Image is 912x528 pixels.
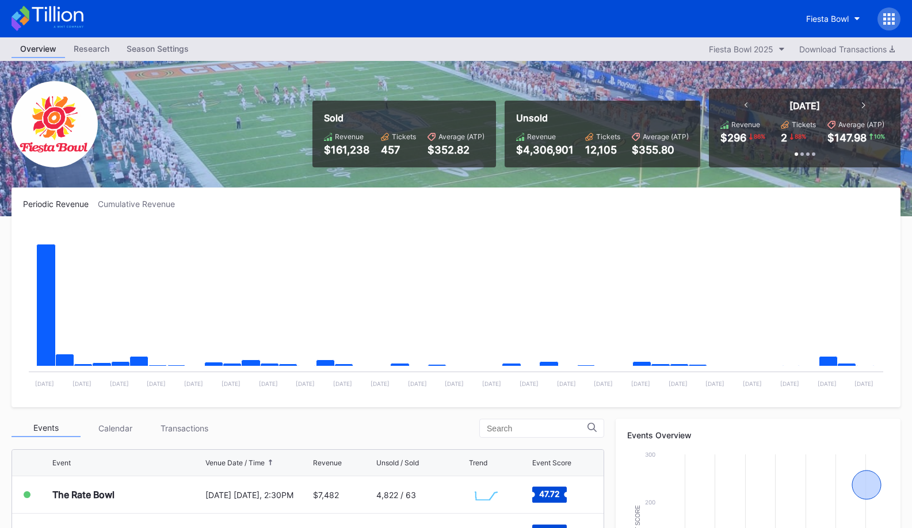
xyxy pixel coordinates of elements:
div: Download Transactions [799,44,895,54]
img: FiestaBowl.png [12,81,98,167]
div: Unsold [516,112,689,124]
div: Transactions [150,419,219,437]
div: Trend [469,458,487,467]
div: 88 % [793,132,807,141]
div: Unsold / Sold [376,458,419,467]
text: [DATE] [333,380,352,387]
a: Research [65,40,118,58]
div: Cumulative Revenue [98,199,184,209]
div: 86 % [753,132,766,141]
div: $4,306,901 [516,144,574,156]
div: [DATE] [789,100,820,112]
text: [DATE] [445,380,464,387]
div: $147.98 [827,132,867,144]
text: 47.72 [539,489,560,499]
div: Average (ATP) [838,120,884,129]
div: $296 [720,132,746,144]
div: Events Overview [627,430,889,440]
div: Tickets [392,132,416,141]
div: $161,238 [324,144,369,156]
svg: Chart title [23,223,889,396]
svg: Chart title [469,480,503,509]
text: [DATE] [631,380,650,387]
div: 2 [781,132,787,144]
div: 4,822 / 63 [376,490,416,500]
text: [DATE] [780,380,799,387]
div: Event Score [532,458,571,467]
text: [DATE] [110,380,129,387]
text: [DATE] [669,380,688,387]
div: The Rate Bowl [52,489,115,500]
text: 200 [645,499,655,506]
div: Revenue [527,132,556,141]
text: [DATE] [743,380,762,387]
text: [DATE] [482,380,501,387]
div: Average (ATP) [643,132,689,141]
div: Events [12,419,81,437]
text: [DATE] [222,380,241,387]
text: [DATE] [408,380,427,387]
div: $355.80 [632,144,689,156]
div: Tickets [792,120,816,129]
div: Periodic Revenue [23,199,98,209]
div: Tickets [596,132,620,141]
text: [DATE] [557,380,576,387]
text: [DATE] [705,380,724,387]
div: 457 [381,144,416,156]
text: [DATE] [296,380,315,387]
input: Search [487,424,587,433]
div: [DATE] [DATE], 2:30PM [205,490,311,500]
text: [DATE] [184,380,203,387]
text: 300 [645,451,655,458]
text: [DATE] [520,380,539,387]
text: [DATE] [259,380,278,387]
text: [DATE] [35,380,54,387]
div: Revenue [313,458,342,467]
div: Research [65,40,118,57]
button: Fiesta Bowl 2025 [703,41,791,57]
text: [DATE] [818,380,837,387]
button: Fiesta Bowl [797,8,869,29]
div: Season Settings [118,40,197,57]
div: Event [52,458,71,467]
div: 10 % [873,132,886,141]
div: 12,105 [585,144,620,156]
a: Overview [12,40,65,58]
div: Revenue [731,120,760,129]
button: Download Transactions [793,41,900,57]
text: [DATE] [371,380,390,387]
div: Fiesta Bowl [806,14,849,24]
div: Average (ATP) [438,132,484,141]
div: $7,482 [313,490,339,500]
div: Calendar [81,419,150,437]
div: Venue Date / Time [205,458,265,467]
text: [DATE] [147,380,166,387]
div: Sold [324,112,484,124]
div: $352.82 [428,144,484,156]
text: [DATE] [594,380,613,387]
text: [DATE] [72,380,91,387]
div: Fiesta Bowl 2025 [709,44,773,54]
text: [DATE] [854,380,873,387]
div: Revenue [335,132,364,141]
a: Season Settings [118,40,197,58]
